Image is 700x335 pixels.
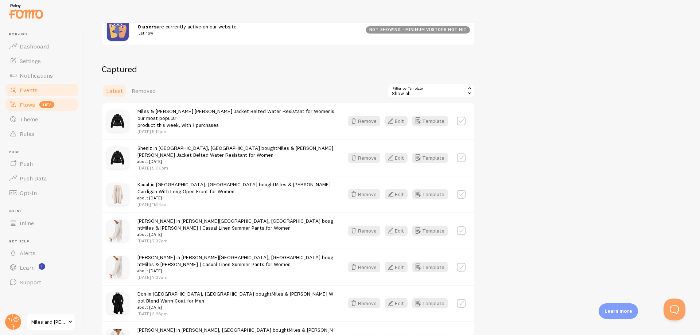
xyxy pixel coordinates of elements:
[366,26,470,34] div: not showing - minimum visitors not hit
[20,249,35,257] span: Alerts
[385,153,408,163] button: Edit
[385,116,408,126] button: Edit
[137,23,157,30] strong: 0 users
[9,209,79,214] span: Inline
[107,183,129,205] img: Miles-Luna-Cashmere-Cardigan-With-Long-Open-Front-for-Women_small.jpg
[385,189,408,199] button: Edit
[348,116,380,126] button: Remove
[20,160,33,167] span: Push
[412,153,448,163] button: Template
[137,30,357,36] small: just now
[137,291,335,311] span: Don in [GEOGRAPHIC_DATA], [GEOGRAPHIC_DATA] bought
[31,318,66,326] span: Miles and [PERSON_NAME]
[39,101,54,108] span: beta
[137,311,335,317] p: [DATE] 3:28pm
[412,189,448,199] button: Template
[4,126,79,141] a: Rules
[137,145,335,165] span: Sheniz in [GEOGRAPHIC_DATA], [GEOGRAPHIC_DATA] bought
[385,116,412,126] a: Edit
[137,195,335,201] small: about [DATE]
[4,97,79,112] a: Flows beta
[137,291,333,304] a: Miles & [PERSON_NAME] Wool Blend Warm Coat for Men
[4,186,79,200] a: Opt-In
[137,128,335,135] p: [DATE] 5:12pm
[142,225,291,231] a: Miles & [PERSON_NAME] | Casual Linen Summer Pants for Women
[20,43,49,50] span: Dashboard
[20,175,47,182] span: Push Data
[388,83,475,98] div: Show all
[137,23,357,37] span: are currently active on our website
[107,256,129,278] img: Miles-Luna-Casual-Linen-Summer-Pants-for-Women_small.jpg
[39,263,45,270] svg: <p>Watch New Feature Tutorials!</p>
[102,63,475,75] h2: Captured
[9,32,79,37] span: Pop-ups
[127,83,160,98] a: Removed
[137,304,335,311] small: about [DATE]
[137,254,335,274] span: [PERSON_NAME] in [PERSON_NAME][GEOGRAPHIC_DATA], [GEOGRAPHIC_DATA] bought
[4,112,79,126] a: Theme
[4,260,79,275] a: Learn
[412,262,448,272] button: Template
[385,262,408,272] button: Edit
[137,165,335,171] p: [DATE] 5:06pm
[4,246,79,260] a: Alerts
[385,153,412,163] a: Edit
[137,158,335,165] small: about [DATE]
[137,218,335,238] span: [PERSON_NAME] in [PERSON_NAME][GEOGRAPHIC_DATA], [GEOGRAPHIC_DATA] bought
[348,298,380,308] button: Remove
[20,72,53,79] span: Notifications
[4,68,79,83] a: Notifications
[4,54,79,68] a: Settings
[137,108,331,114] a: Miles & [PERSON_NAME] [PERSON_NAME] Jacket Belted Water Resistant for Women
[20,86,38,94] span: Events
[9,150,79,155] span: Push
[385,298,412,308] a: Edit
[412,116,448,126] button: Template
[599,303,638,319] div: Learn more
[107,19,129,41] img: pageviews.png
[4,171,79,186] a: Push Data
[385,262,412,272] a: Edit
[26,313,75,331] a: Miles and [PERSON_NAME]
[20,278,41,286] span: Support
[4,216,79,230] a: Inline
[137,231,335,238] small: about [DATE]
[137,238,335,244] p: [DATE] 7:37am
[137,268,335,274] small: about [DATE]
[604,308,632,315] p: Learn more
[20,264,35,271] span: Learn
[385,298,408,308] button: Edit
[412,298,448,308] button: Template
[4,275,79,289] a: Support
[20,189,37,196] span: Opt-In
[132,87,156,94] span: Removed
[4,39,79,54] a: Dashboard
[8,2,44,20] img: fomo-relay-logo-orange.svg
[107,292,129,314] img: Miles-Luna-Wool-Blend-Warm-Coat-for-Men_small.jpg
[348,153,380,163] button: Remove
[385,189,412,199] a: Edit
[20,57,41,65] span: Settings
[102,83,127,98] a: Latest
[107,110,129,132] img: Miles-Luna-Puffer-Jacket-Belted-Water-Resistant-for-Women_small.jpg
[348,226,380,236] button: Remove
[107,147,129,169] img: Miles-Luna-Puffer-Jacket-Belted-Water-Resistant-for-Women_small.jpg
[412,226,448,236] button: Template
[20,130,34,137] span: Rules
[4,83,79,97] a: Events
[664,299,685,320] iframe: Help Scout Beacon - Open
[137,181,331,195] a: Miles & [PERSON_NAME] Cardigan With Long Open Front for Women
[4,156,79,171] a: Push
[385,226,408,236] button: Edit
[137,145,333,158] a: Miles & [PERSON_NAME] [PERSON_NAME] Jacket Belted Water Resistant for Women
[20,116,38,123] span: Theme
[20,101,35,108] span: Flows
[348,189,380,199] button: Remove
[348,262,380,272] button: Remove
